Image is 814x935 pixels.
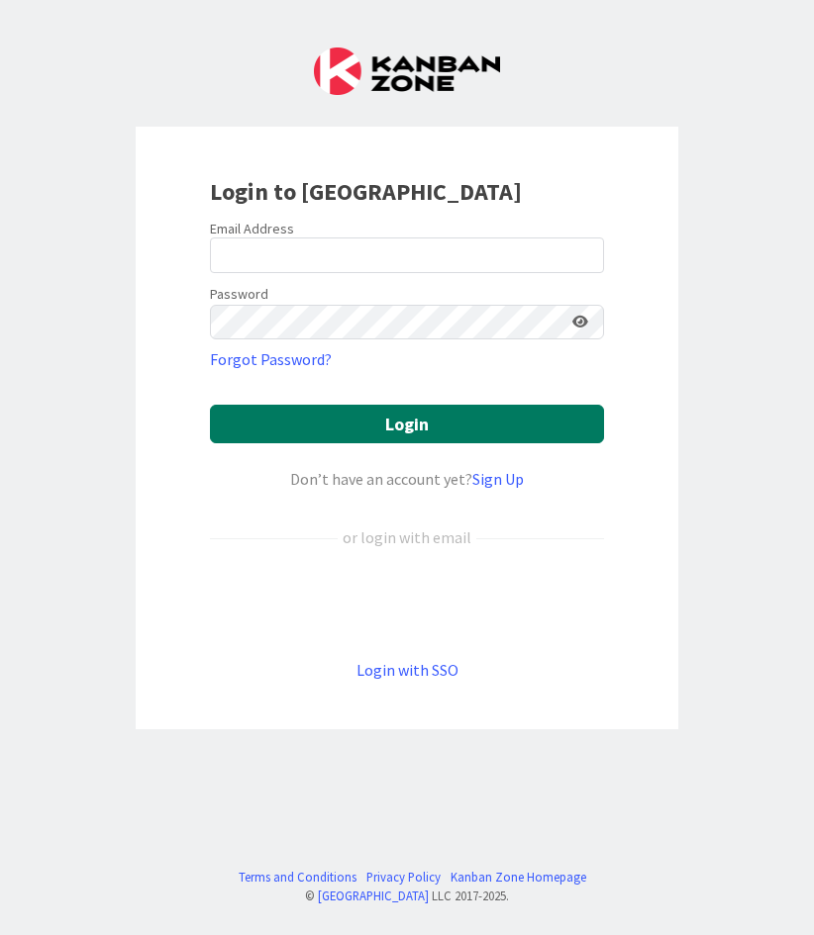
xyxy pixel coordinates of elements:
[200,582,614,625] iframe: Sign in with Google Button
[210,220,294,237] label: Email Address
[472,469,524,489] a: Sign Up
[210,405,604,443] button: Login
[366,868,441,887] a: Privacy Policy
[356,660,458,680] a: Login with SSO
[210,347,332,371] a: Forgot Password?
[338,525,476,549] div: or login with email
[318,888,429,903] a: [GEOGRAPHIC_DATA]
[451,868,586,887] a: Kanban Zone Homepage
[239,868,356,887] a: Terms and Conditions
[314,47,500,95] img: Kanban Zone
[229,887,586,905] div: © LLC 2017- 2025 .
[210,176,522,207] b: Login to [GEOGRAPHIC_DATA]
[210,284,268,305] label: Password
[210,467,604,491] div: Don’t have an account yet?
